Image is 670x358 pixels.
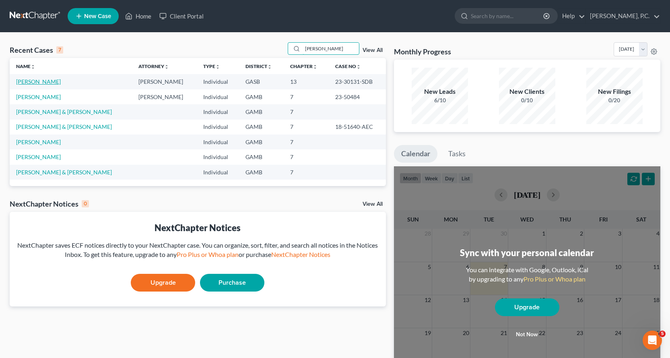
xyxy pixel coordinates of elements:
[495,298,559,316] a: Upgrade
[239,149,283,164] td: GAMB
[239,135,283,149] td: GAMB
[84,13,111,19] span: New Case
[138,63,169,69] a: Attorneyunfold_more
[16,78,61,85] a: [PERSON_NAME]
[524,275,585,283] a: Pro Plus or Whoa plan
[394,145,437,163] a: Calendar
[177,250,239,258] a: Pro Plus or Whoa plan
[356,64,361,69] i: unfold_more
[82,200,89,207] div: 0
[303,43,359,54] input: Search by name...
[16,221,379,234] div: NextChapter Notices
[16,139,61,145] a: [PERSON_NAME]
[586,96,643,104] div: 0/20
[394,47,451,56] h3: Monthly Progress
[329,120,386,135] td: 18-51640-AEC
[239,120,283,135] td: GAMB
[16,153,61,160] a: [PERSON_NAME]
[495,327,559,343] button: Not now
[363,48,383,53] a: View All
[335,63,361,69] a: Case Nounfold_more
[558,9,585,23] a: Help
[586,9,660,23] a: [PERSON_NAME], P.C.
[16,169,112,176] a: [PERSON_NAME] & [PERSON_NAME]
[16,108,112,115] a: [PERSON_NAME] & [PERSON_NAME]
[197,89,239,104] td: Individual
[329,89,386,104] td: 23-50484
[239,89,283,104] td: GAMB
[197,120,239,135] td: Individual
[290,63,317,69] a: Chapterunfold_more
[284,165,329,180] td: 7
[197,135,239,149] td: Individual
[132,74,197,89] td: [PERSON_NAME]
[284,74,329,89] td: 13
[471,8,544,23] input: Search by name...
[271,250,330,258] a: NextChapter Notices
[463,265,592,284] div: You can integrate with Google, Outlook, iCal by upgrading to any
[16,241,379,259] div: NextChapter saves ECF notices directly to your NextChapter case. You can organize, sort, filter, ...
[363,201,383,207] a: View All
[131,274,195,292] a: Upgrade
[284,135,329,149] td: 7
[284,120,329,135] td: 7
[197,165,239,180] td: Individual
[412,87,468,96] div: New Leads
[313,64,317,69] i: unfold_more
[197,149,239,164] td: Individual
[16,63,35,69] a: Nameunfold_more
[200,274,264,292] a: Purchase
[441,145,473,163] a: Tasks
[412,96,468,104] div: 6/10
[499,87,555,96] div: New Clients
[239,165,283,180] td: GAMB
[155,9,208,23] a: Client Portal
[586,87,643,96] div: New Filings
[10,45,63,55] div: Recent Cases
[239,104,283,119] td: GAMB
[659,331,666,337] span: 5
[132,89,197,104] td: [PERSON_NAME]
[10,199,89,209] div: NextChapter Notices
[164,64,169,69] i: unfold_more
[245,63,272,69] a: Districtunfold_more
[284,104,329,119] td: 7
[329,74,386,89] td: 23-30131-SDB
[239,74,283,89] td: GASB
[121,9,155,23] a: Home
[284,89,329,104] td: 7
[56,46,63,54] div: 7
[31,64,35,69] i: unfold_more
[16,123,112,130] a: [PERSON_NAME] & [PERSON_NAME]
[267,64,272,69] i: unfold_more
[197,104,239,119] td: Individual
[16,93,61,100] a: [PERSON_NAME]
[284,149,329,164] td: 7
[215,64,220,69] i: unfold_more
[197,74,239,89] td: Individual
[499,96,555,104] div: 0/10
[460,246,594,259] div: Sync with your personal calendar
[203,63,220,69] a: Typeunfold_more
[643,331,662,350] iframe: Intercom live chat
